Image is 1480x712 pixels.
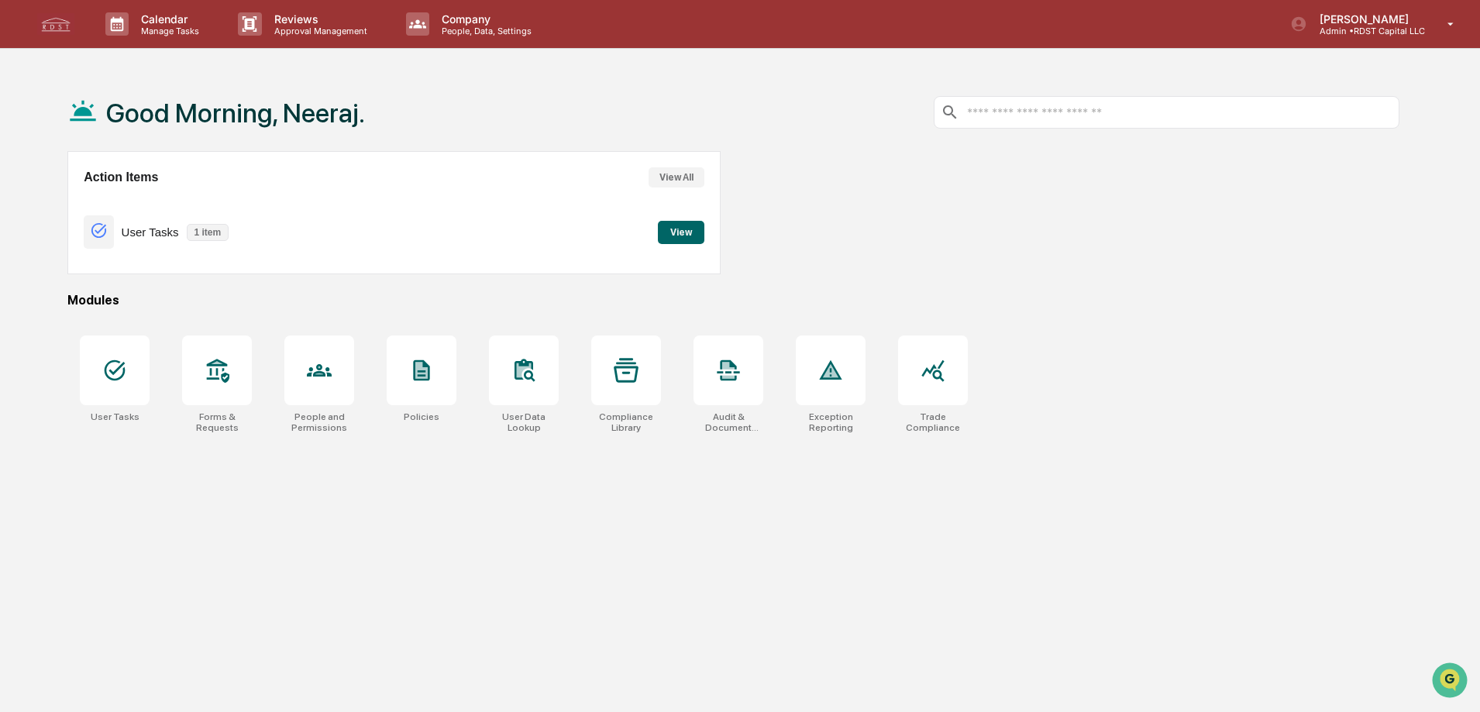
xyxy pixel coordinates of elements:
span: Pylon [154,263,188,274]
span: Attestations [128,195,192,211]
a: 🔎Data Lookup [9,218,104,246]
iframe: Open customer support [1430,661,1472,703]
a: 🗄️Attestations [106,189,198,217]
div: Compliance Library [591,411,661,433]
div: User Data Lookup [489,411,559,433]
div: 🗄️ [112,197,125,209]
h1: Good Morning, Neeraj. [106,98,365,129]
div: User Tasks [91,411,139,422]
a: 🖐️Preclearance [9,189,106,217]
p: User Tasks [122,225,179,239]
div: Forms & Requests [182,411,252,433]
p: Company [429,12,539,26]
button: View [658,221,704,244]
div: 🖐️ [15,197,28,209]
span: Preclearance [31,195,100,211]
p: People, Data, Settings [429,26,539,36]
div: Exception Reporting [796,411,866,433]
h2: Action Items [84,170,158,184]
p: Reviews [262,12,375,26]
a: View [658,224,704,239]
p: 1 item [187,224,229,241]
img: 1746055101610-c473b297-6a78-478c-a979-82029cc54cd1 [15,119,43,146]
div: Start new chat [53,119,254,134]
img: logo [37,13,74,35]
button: Start new chat [263,123,282,142]
p: Approval Management [262,26,375,36]
div: Policies [404,411,439,422]
div: Audit & Document Logs [694,411,763,433]
div: People and Permissions [284,411,354,433]
span: Data Lookup [31,225,98,240]
div: 🔎 [15,226,28,239]
button: View All [649,167,704,187]
p: How can we help? [15,33,282,57]
p: Manage Tasks [129,26,207,36]
p: [PERSON_NAME] [1307,12,1425,26]
p: Calendar [129,12,207,26]
div: We're available if you need us! [53,134,196,146]
a: Powered byPylon [109,262,188,274]
p: Admin • RDST Capital LLC [1307,26,1425,36]
div: Modules [67,293,1399,308]
div: Trade Compliance [898,411,968,433]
